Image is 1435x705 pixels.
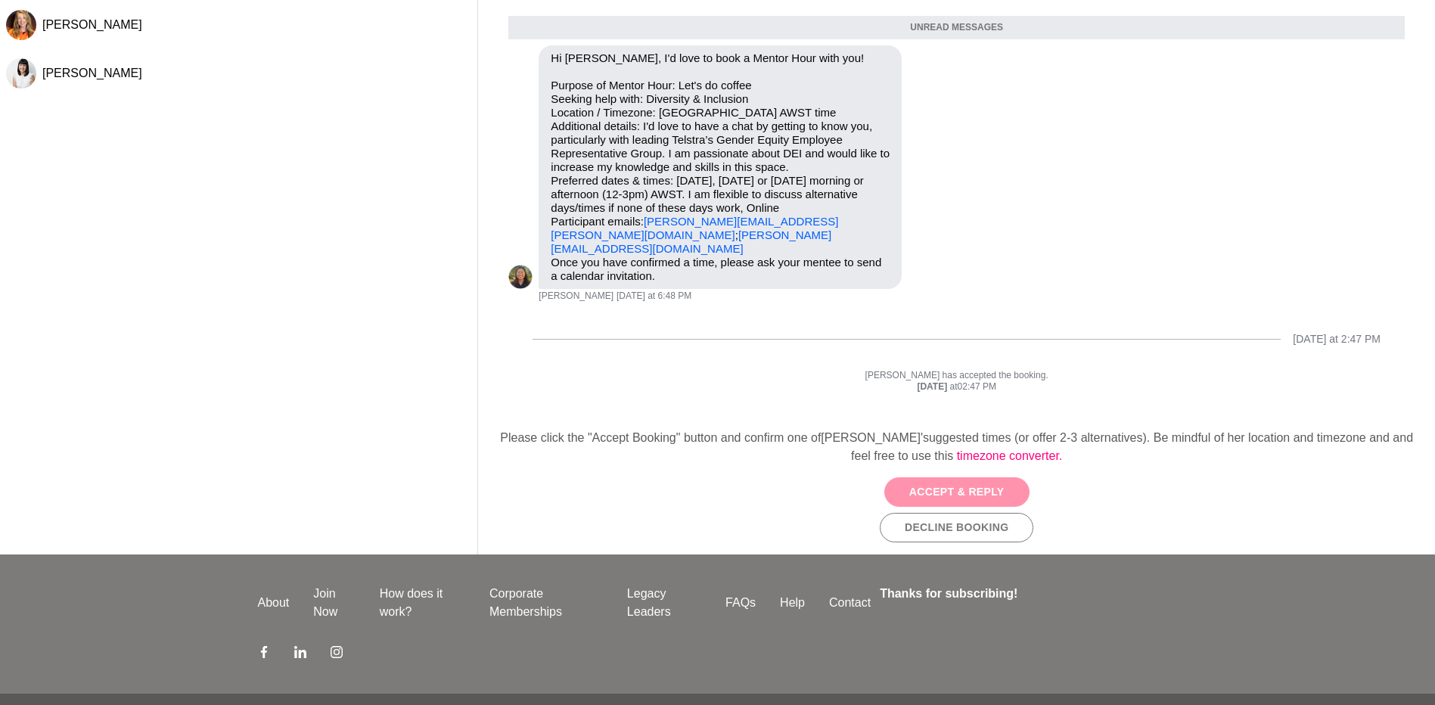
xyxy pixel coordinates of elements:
button: Accept & Reply [884,477,1030,507]
a: Corporate Memberships [477,585,615,621]
div: Annie Reyes [508,265,533,289]
span: [PERSON_NAME] [42,67,142,79]
a: About [246,594,302,612]
h4: Thanks for subscribing! [880,585,1168,603]
img: M [6,10,36,40]
button: Decline Booking [880,513,1033,542]
img: A [508,265,533,289]
a: LinkedIn [294,645,306,663]
span: [PERSON_NAME] [42,18,142,31]
a: How does it work? [368,585,477,621]
img: H [6,58,36,89]
a: timezone converter. [957,449,1063,462]
div: Unread messages [508,16,1405,40]
span: [PERSON_NAME] [539,290,613,303]
p: Once you have confirmed a time, please ask your mentee to send a calendar invitation. [551,256,890,283]
div: at 02:47 PM [508,381,1405,393]
p: Purpose of Mentor Hour: Let's do coffee Seeking help with: Diversity & Inclusion Location / Timez... [551,79,890,256]
a: Contact [817,594,883,612]
a: Help [768,594,817,612]
a: Join Now [301,585,367,621]
a: [PERSON_NAME][EMAIL_ADDRESS][DOMAIN_NAME] [551,228,831,255]
p: Hi [PERSON_NAME], I'd love to book a Mentor Hour with you! [551,51,890,65]
a: Legacy Leaders [615,585,713,621]
p: [PERSON_NAME] has accepted the booking. [508,370,1405,382]
div: Hayley Robertson [6,58,36,89]
div: Please click the "Accept Booking" button and confirm one of [PERSON_NAME]' suggested times (or of... [490,429,1423,465]
time: 2025-10-09T08:48:33.988Z [617,290,691,303]
div: Miranda Bozic [6,10,36,40]
div: [DATE] at 2:47 PM [1293,333,1381,346]
strong: [DATE] [917,381,949,392]
a: Instagram [331,645,343,663]
a: Facebook [258,645,270,663]
a: FAQs [713,594,768,612]
a: [PERSON_NAME][EMAIL_ADDRESS][PERSON_NAME][DOMAIN_NAME] [551,215,838,241]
